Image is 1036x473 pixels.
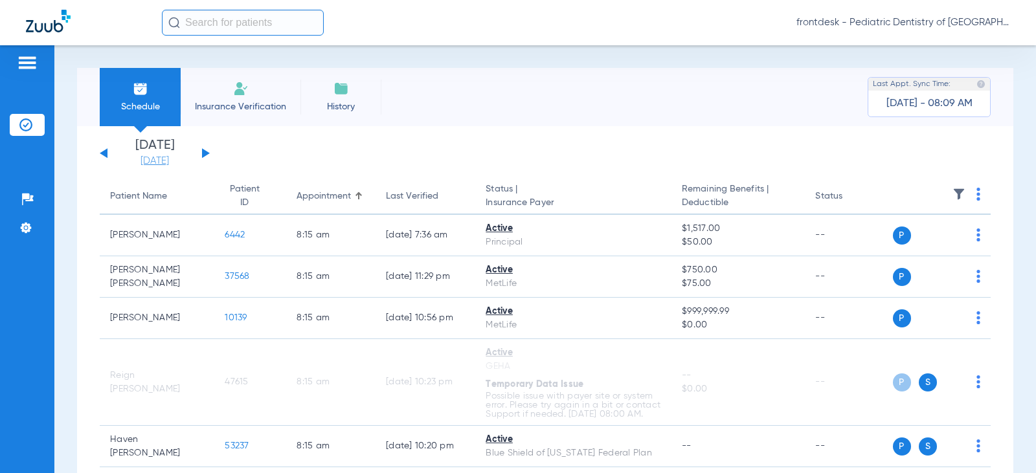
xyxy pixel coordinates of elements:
td: [DATE] 10:20 PM [376,426,475,467]
span: -- [682,369,794,382]
span: $750.00 [682,263,794,277]
span: 6442 [225,230,245,239]
span: $1,517.00 [682,222,794,236]
span: 37568 [225,272,249,281]
iframe: Chat Widget [971,411,1036,473]
div: Active [486,222,661,236]
td: 8:15 AM [286,298,376,339]
th: Status [805,179,892,215]
span: $0.00 [682,318,794,332]
div: GEHA [486,360,661,373]
span: S [919,437,937,456]
span: $50.00 [682,236,794,249]
span: P [893,226,911,245]
img: Schedule [133,81,148,96]
span: Temporary Data Issue [486,380,583,389]
img: group-dot-blue.svg [976,188,980,201]
span: 53237 [225,441,249,450]
th: Status | [475,179,671,215]
li: [DATE] [116,139,194,168]
p: Possible issue with payer site or system error. Please try again in a bit or contact Support if n... [486,391,661,419]
span: S [919,373,937,391]
span: 47615 [225,377,248,386]
div: Active [486,305,661,318]
td: [PERSON_NAME] [PERSON_NAME] [100,256,214,298]
td: Reign [PERSON_NAME] [100,339,214,426]
img: Search Icon [168,17,180,28]
span: Insurance Payer [486,196,661,210]
span: $999,999.99 [682,305,794,318]
img: group-dot-blue.svg [976,375,980,388]
input: Search for patients [162,10,324,36]
span: P [893,268,911,286]
span: P [893,373,911,391]
div: Last Verified [386,190,438,203]
div: Appointment [297,190,365,203]
td: 8:15 AM [286,256,376,298]
td: [PERSON_NAME] [100,298,214,339]
td: [DATE] 10:23 PM [376,339,475,426]
div: Patient ID [225,182,264,210]
img: group-dot-blue.svg [976,228,980,241]
div: Patient Name [110,190,204,203]
div: Principal [486,236,661,249]
img: group-dot-blue.svg [976,311,980,324]
div: Blue Shield of [US_STATE] Federal Plan [486,446,661,460]
span: [DATE] - 08:09 AM [886,97,973,110]
td: Haven [PERSON_NAME] [100,426,214,467]
td: -- [805,256,892,298]
img: last sync help info [976,80,985,89]
div: MetLife [486,277,661,291]
div: Patient ID [225,182,276,210]
td: -- [805,339,892,426]
div: Appointment [297,190,351,203]
td: [DATE] 10:56 PM [376,298,475,339]
span: Insurance Verification [190,100,291,113]
span: 10139 [225,313,247,322]
span: frontdesk - Pediatric Dentistry of [GEOGRAPHIC_DATA][US_STATE] (WR) [796,16,1010,29]
span: $75.00 [682,277,794,291]
span: Last Appt. Sync Time: [873,78,951,91]
img: Zuub Logo [26,10,71,32]
div: Active [486,346,661,360]
div: Active [486,263,661,277]
img: filter.svg [952,188,965,201]
span: P [893,437,911,456]
span: History [310,100,372,113]
img: hamburger-icon [17,55,38,71]
td: -- [805,298,892,339]
td: [DATE] 11:29 PM [376,256,475,298]
td: -- [805,215,892,256]
span: Deductible [682,196,794,210]
div: Active [486,433,661,446]
span: Schedule [109,100,171,113]
td: 8:15 AM [286,215,376,256]
td: [PERSON_NAME] [100,215,214,256]
td: -- [805,426,892,467]
img: group-dot-blue.svg [976,270,980,283]
td: 8:15 AM [286,339,376,426]
th: Remaining Benefits | [671,179,805,215]
td: [DATE] 7:36 AM [376,215,475,256]
img: History [333,81,349,96]
span: P [893,309,911,327]
div: MetLife [486,318,661,332]
td: 8:15 AM [286,426,376,467]
span: -- [682,441,692,450]
span: $0.00 [682,382,794,396]
div: Last Verified [386,190,465,203]
a: [DATE] [116,155,194,168]
div: Patient Name [110,190,167,203]
img: Manual Insurance Verification [233,81,249,96]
